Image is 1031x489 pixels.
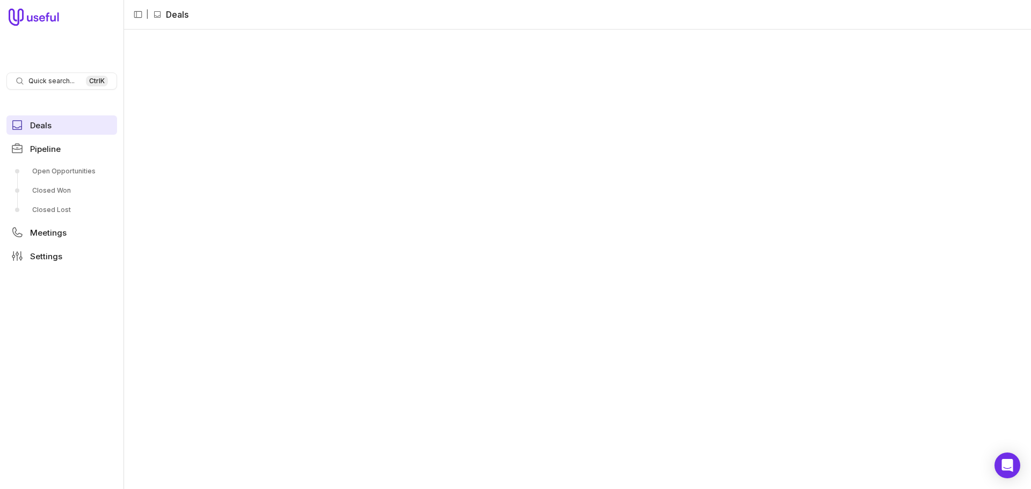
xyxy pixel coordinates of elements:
span: | [146,8,149,21]
a: Pipeline [6,139,117,158]
div: Open Intercom Messenger [994,452,1020,478]
li: Deals [153,8,188,21]
kbd: Ctrl K [86,76,108,86]
div: Pipeline submenu [6,163,117,218]
a: Closed Won [6,182,117,199]
a: Meetings [6,223,117,242]
a: Deals [6,115,117,135]
a: Settings [6,246,117,266]
a: Closed Lost [6,201,117,218]
span: Quick search... [28,77,75,85]
span: Settings [30,252,62,260]
span: Deals [30,121,52,129]
button: Collapse sidebar [130,6,146,23]
span: Pipeline [30,145,61,153]
span: Meetings [30,229,67,237]
a: Open Opportunities [6,163,117,180]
